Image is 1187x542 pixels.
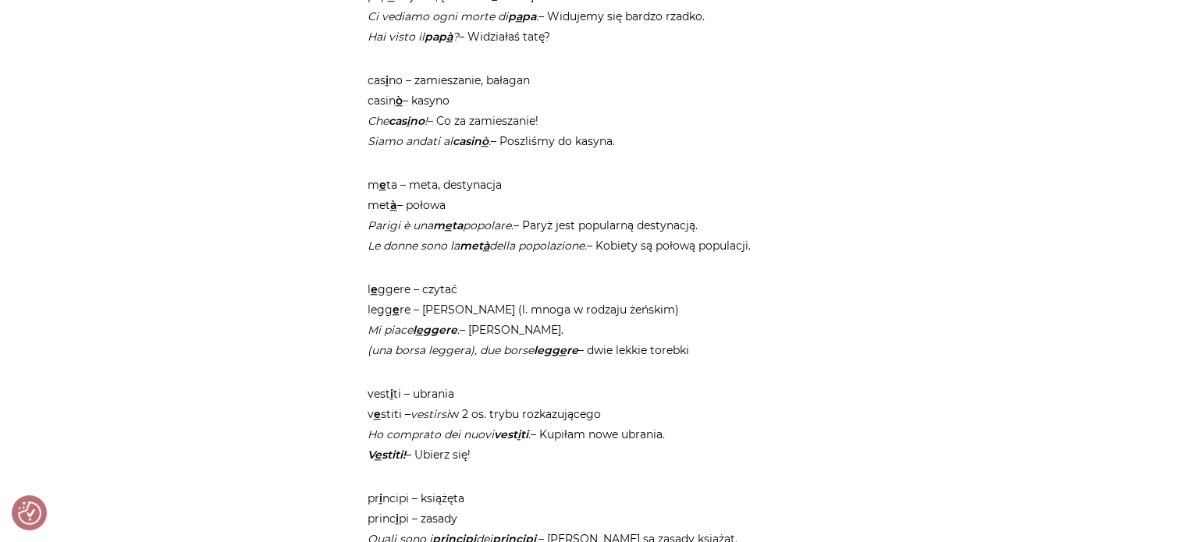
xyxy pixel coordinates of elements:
strong: met [460,239,489,253]
em: Hai visto il ? [368,30,459,44]
span: e [375,448,382,462]
em: V stiti! [368,448,406,462]
p: l ggere – czytać legg re – [PERSON_NAME] (l. mnoga w rodzaju żeńskim) – [PERSON_NAME]. – dwie lek... [368,279,820,360]
img: Revisit consent button [18,501,41,525]
span: ò [396,94,403,108]
p: cas no – zamieszanie, bałagan casin – kasyno – Co za zamieszanie! – Poszliśmy do kasyna. [368,70,820,151]
span: à [390,198,397,212]
p: m ta – meta, destynacja met – połowa – Paryż jest popularną destynacją. – Kobiety są połową popul... [368,175,820,256]
em: Le donne sono la della popolazione. [368,239,587,253]
em: Che ! [368,114,428,128]
strong: p pa [508,9,536,23]
em: Ho comprato dei nuovi . [368,427,531,441]
strong: l ggere [413,323,457,337]
span: à [483,239,489,253]
em: Siamo andati al . [368,134,491,148]
em: Parigi è una popolare. [368,218,514,232]
span: e [393,303,400,317]
span: e [371,282,378,296]
span: i [517,427,521,441]
strong: casin [453,134,489,148]
em: (una borsa leggera), due borse [368,343,578,357]
strong: vest ti [494,427,528,441]
strong: m ta [433,218,463,232]
em: vestirsi [410,407,450,421]
span: e [374,407,381,421]
p: vest ti – ubrania v stiti – w 2 os. trybu rozkazującego – Kupiłam nowe ubrania. – Ubierz się! [368,384,820,465]
span: i [407,114,410,128]
strong: cas no [389,114,425,128]
span: à [446,30,453,44]
span: e [416,323,423,337]
span: i [396,512,399,526]
span: i [386,73,389,87]
em: Ci vediamo ogni morte di . [368,9,538,23]
span: i [390,387,393,401]
span: e [560,343,567,357]
span: ò [482,134,489,148]
span: e [445,218,452,232]
span: i [379,491,382,505]
span: a [516,9,522,23]
strong: pap [425,30,453,44]
em: Mi piace . [368,323,460,337]
strong: legg re [534,343,578,357]
button: Preferencje co do zgód [18,501,41,525]
span: e [379,178,386,192]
